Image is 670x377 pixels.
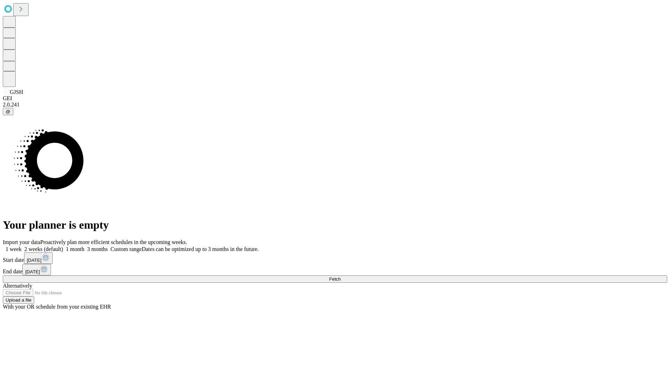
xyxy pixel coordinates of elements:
span: 1 month [66,246,84,252]
span: 1 week [6,246,22,252]
span: Proactively plan more efficient schedules in the upcoming weeks. [40,239,187,245]
span: @ [6,109,10,114]
button: @ [3,108,13,115]
button: [DATE] [22,264,51,275]
span: 2 weeks (default) [24,246,63,252]
span: [DATE] [25,269,40,274]
div: 2.0.241 [3,102,667,108]
span: GJSH [10,89,23,95]
span: Alternatively [3,283,32,289]
span: Dates can be optimized up to 3 months in the future. [142,246,259,252]
span: Fetch [329,276,341,282]
span: Custom range [111,246,142,252]
button: Upload a file [3,296,34,304]
div: GEI [3,95,667,102]
span: Import your data [3,239,40,245]
span: With your OR schedule from your existing EHR [3,304,111,310]
h1: Your planner is empty [3,219,667,231]
div: Start date [3,252,667,264]
button: [DATE] [24,252,53,264]
button: Fetch [3,275,667,283]
div: End date [3,264,667,275]
span: 3 months [87,246,108,252]
span: [DATE] [27,258,42,263]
